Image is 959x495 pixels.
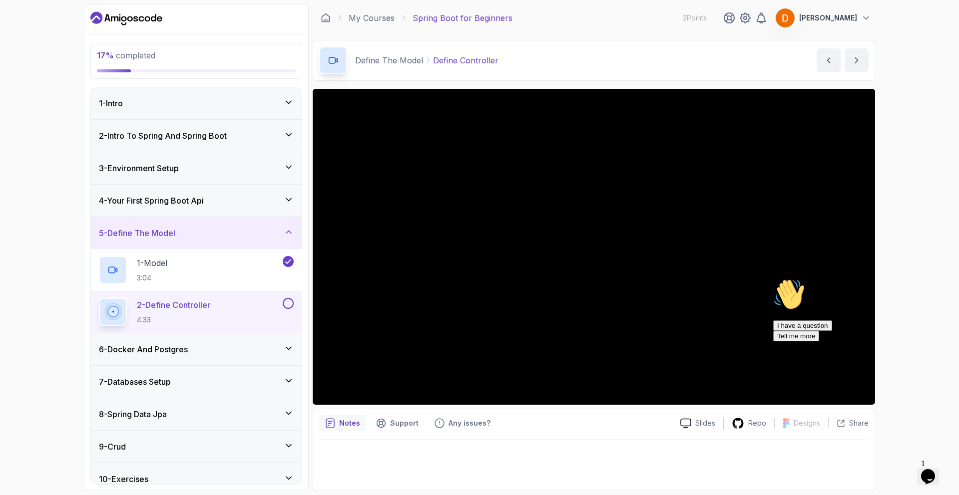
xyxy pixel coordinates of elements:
[349,12,395,24] a: My Courses
[91,217,302,249] button: 5-Define The Model
[449,418,490,428] p: Any issues?
[91,87,302,119] button: 1-Intro
[724,417,774,430] a: Repo
[97,50,155,60] span: completed
[390,418,419,428] p: Support
[91,120,302,152] button: 2-Intro To Spring And Spring Boot
[339,418,360,428] p: Notes
[91,431,302,463] button: 9-Crud
[91,185,302,217] button: 4-Your First Spring Boot Api
[91,333,302,365] button: 6-Docker And Postgres
[99,376,171,388] h3: 7 - Databases Setup
[799,13,857,23] p: [PERSON_NAME]
[99,408,167,420] h3: 8 - Spring Data Jpa
[137,273,167,283] p: 3:04
[91,398,302,430] button: 8-Spring Data Jpa
[433,54,498,66] p: Define Controller
[91,366,302,398] button: 7-Databases Setup
[99,162,179,174] h3: 3 - Environment Setup
[370,415,425,431] button: Support button
[917,455,949,485] iframe: chat widget
[775,8,871,28] button: user profile image[PERSON_NAME]
[817,48,841,72] button: previous content
[4,56,50,67] button: Tell me more
[672,418,723,429] a: Slides
[99,195,204,207] h3: 4 - Your First Spring Boot Api
[97,50,114,60] span: 17 %
[99,130,227,142] h3: 2 - Intro To Spring And Spring Boot
[4,4,184,67] div: 👋Hi! How can we help?I have a questionTell me more
[695,418,715,428] p: Slides
[4,46,63,56] button: I have a question
[355,54,423,66] p: Define The Model
[321,13,331,23] a: Dashboard
[137,299,210,311] p: 2 - Define Controller
[99,473,148,485] h3: 10 - Exercises
[413,12,512,24] p: Spring Boot for Beginners
[748,418,766,428] p: Repo
[91,152,302,184] button: 3-Environment Setup
[99,441,126,453] h3: 9 - Crud
[845,48,869,72] button: next content
[99,298,294,326] button: 2-Define Controller4:33
[91,463,302,495] button: 10-Exercises
[99,343,188,355] h3: 6 - Docker And Postgres
[99,256,294,284] button: 1-Model3:04
[683,13,707,23] p: 2 Points
[99,97,123,109] h3: 1 - Intro
[429,415,496,431] button: Feedback button
[776,8,795,27] img: user profile image
[99,227,175,239] h3: 5 - Define The Model
[4,30,99,37] span: Hi! How can we help?
[313,89,875,405] iframe: 2 - Define Controller
[137,315,210,325] p: 4:33
[319,415,366,431] button: notes button
[90,10,162,26] a: Dashboard
[769,274,949,450] iframe: chat widget
[137,257,167,269] p: 1 - Model
[4,4,36,36] img: :wave:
